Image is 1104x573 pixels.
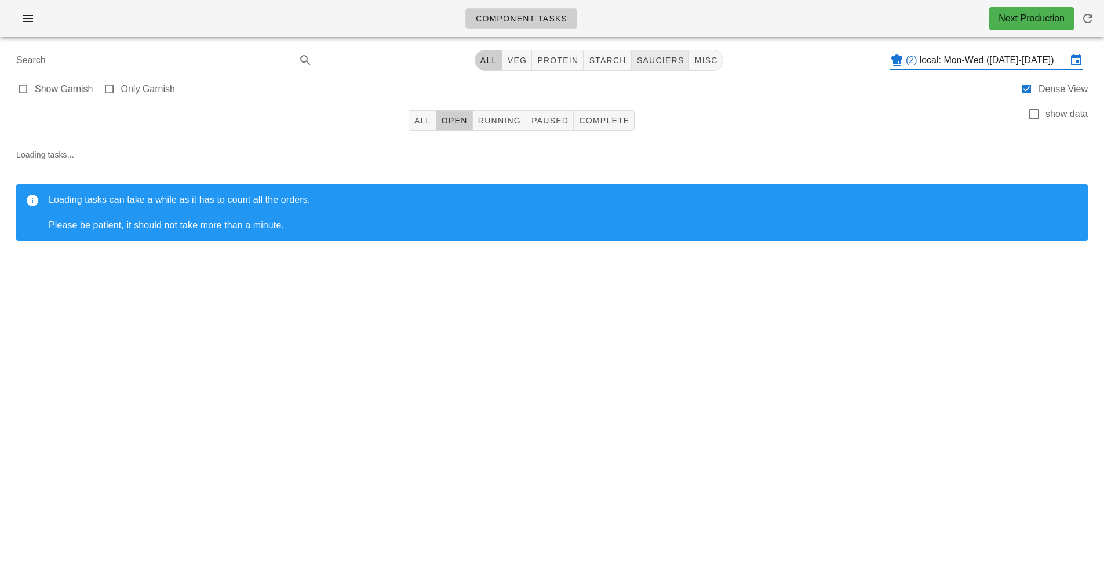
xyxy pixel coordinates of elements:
[537,56,578,65] span: protein
[441,116,468,125] span: Open
[584,50,631,71] button: starch
[7,139,1097,260] div: Loading tasks...
[473,110,526,131] button: Running
[49,194,1079,232] div: Loading tasks can take a while as it has to count all the orders. Please be patient, it should no...
[999,12,1065,25] div: Next Production
[502,50,533,71] button: veg
[694,56,717,65] span: misc
[465,8,577,29] a: Component Tasks
[480,56,497,65] span: All
[414,116,431,125] span: All
[578,116,629,125] span: Complete
[409,110,436,131] button: All
[632,50,690,71] button: sauciers
[588,56,626,65] span: starch
[475,14,567,23] span: Component Tasks
[532,50,584,71] button: protein
[689,50,723,71] button: misc
[636,56,684,65] span: sauciers
[906,54,920,66] div: (2)
[35,83,93,95] label: Show Garnish
[1039,83,1088,95] label: Dense View
[436,110,473,131] button: Open
[507,56,527,65] span: veg
[475,50,502,71] button: All
[526,110,574,131] button: Paused
[531,116,569,125] span: Paused
[478,116,521,125] span: Running
[121,83,175,95] label: Only Garnish
[574,110,635,131] button: Complete
[1045,108,1088,120] label: show data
